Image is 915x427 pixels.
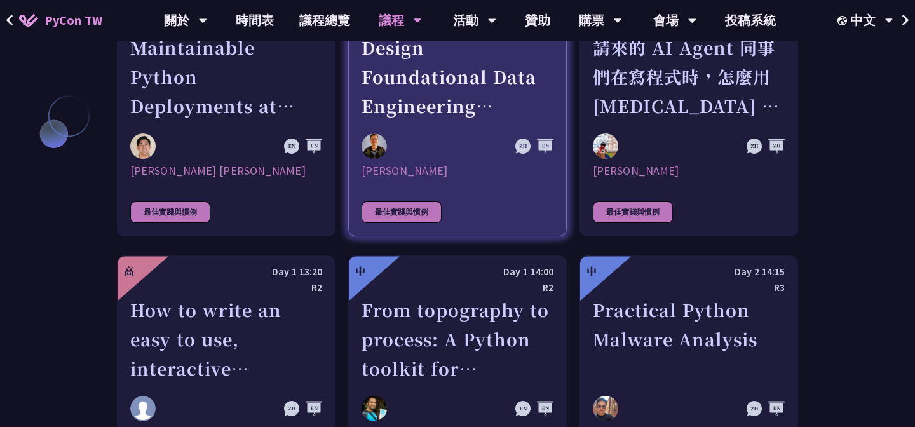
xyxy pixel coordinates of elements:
[44,11,102,30] span: PyCon TW
[593,201,673,223] div: 最佳實踐與慣例
[130,33,322,121] div: Maintainable Python Deployments at Scale: Decoupling Build from Runtime
[362,201,442,223] div: 最佳實踐與慣例
[593,280,785,295] div: R3
[362,396,387,421] img: Ricarido Saturay
[19,14,38,27] img: Home icon of PyCon TW 2025
[124,264,134,279] div: 高
[593,396,618,421] img: JunWei Song
[362,163,553,179] div: [PERSON_NAME]
[593,133,618,159] img: Keith Yang
[593,163,785,179] div: [PERSON_NAME]
[593,264,785,280] div: Day 2 14:15
[130,133,156,159] img: Justin Lee
[355,264,365,279] div: 中
[362,295,553,383] div: From topography to process: A Python toolkit for landscape evolution analysis
[130,280,322,295] div: R2
[130,163,322,179] div: [PERSON_NAME] [PERSON_NAME]
[837,16,850,25] img: Locale Icon
[586,264,597,279] div: 中
[362,133,387,159] img: Shuhsi Lin
[362,264,553,280] div: Day 1 14:00
[6,4,115,36] a: PyCon TW
[362,33,553,121] div: Design Foundational Data Engineering Observability
[130,295,322,383] div: How to write an easy to use, interactive physics/science/engineering simulator leveraging ctypes,...
[362,280,553,295] div: R2
[593,33,785,121] div: 請來的 AI Agent 同事們在寫程式時，怎麼用 [MEDICAL_DATA] 去除各種幻想與盲點
[130,201,210,223] div: 最佳實踐與慣例
[130,264,322,280] div: Day 1 13:20
[593,295,785,383] div: Practical Python Malware Analysis
[130,396,156,421] img: 黃亭皓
